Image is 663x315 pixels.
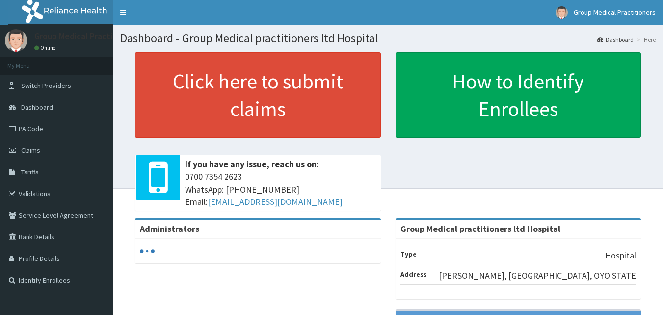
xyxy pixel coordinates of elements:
[34,32,140,41] p: Group Medical Practitioners
[396,52,641,138] a: How to Identify Enrollees
[635,35,656,44] li: Here
[400,270,427,279] b: Address
[208,196,343,207] a: [EMAIL_ADDRESS][DOMAIN_NAME]
[21,168,39,176] span: Tariffs
[556,6,568,19] img: User Image
[400,250,417,258] b: Type
[597,35,634,44] a: Dashboard
[135,52,381,138] a: Click here to submit claims
[21,146,40,155] span: Claims
[21,103,53,112] span: Dashboard
[5,29,27,52] img: User Image
[605,249,636,262] p: Hospital
[574,8,656,17] span: Group Medical Practitioners
[140,223,199,234] b: Administrators
[34,44,58,51] a: Online
[140,244,155,258] svg: audio-loading
[439,269,636,282] p: [PERSON_NAME], [GEOGRAPHIC_DATA], OYO STATE
[185,158,319,170] b: If you have any issue, reach us on:
[400,223,560,234] strong: Group Medical practitioners ltd Hospital
[185,171,376,208] span: 0700 7354 2623 WhatsApp: [PHONE_NUMBER] Email:
[21,81,71,90] span: Switch Providers
[120,32,656,45] h1: Dashboard - Group Medical practitioners ltd Hospital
